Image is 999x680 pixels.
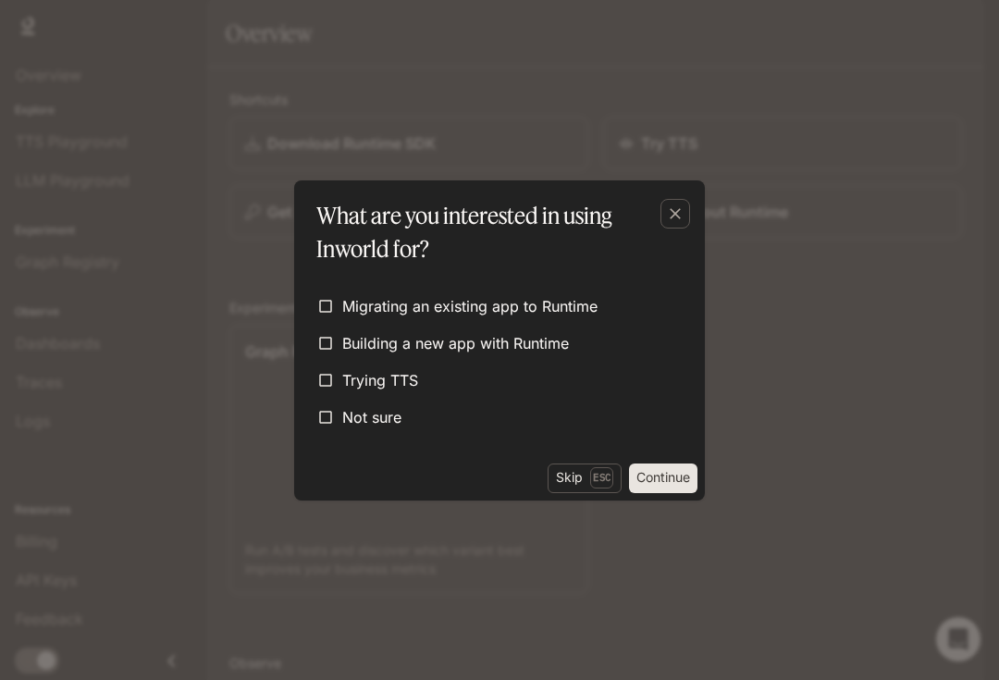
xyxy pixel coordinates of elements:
span: Migrating an existing app to Runtime [342,295,598,317]
p: What are you interested in using Inworld for? [316,199,675,266]
span: Building a new app with Runtime [342,332,569,354]
p: Esc [590,467,613,488]
span: Not sure [342,406,401,428]
button: Continue [629,464,697,493]
span: Trying TTS [342,369,418,391]
button: SkipEsc [548,464,622,493]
